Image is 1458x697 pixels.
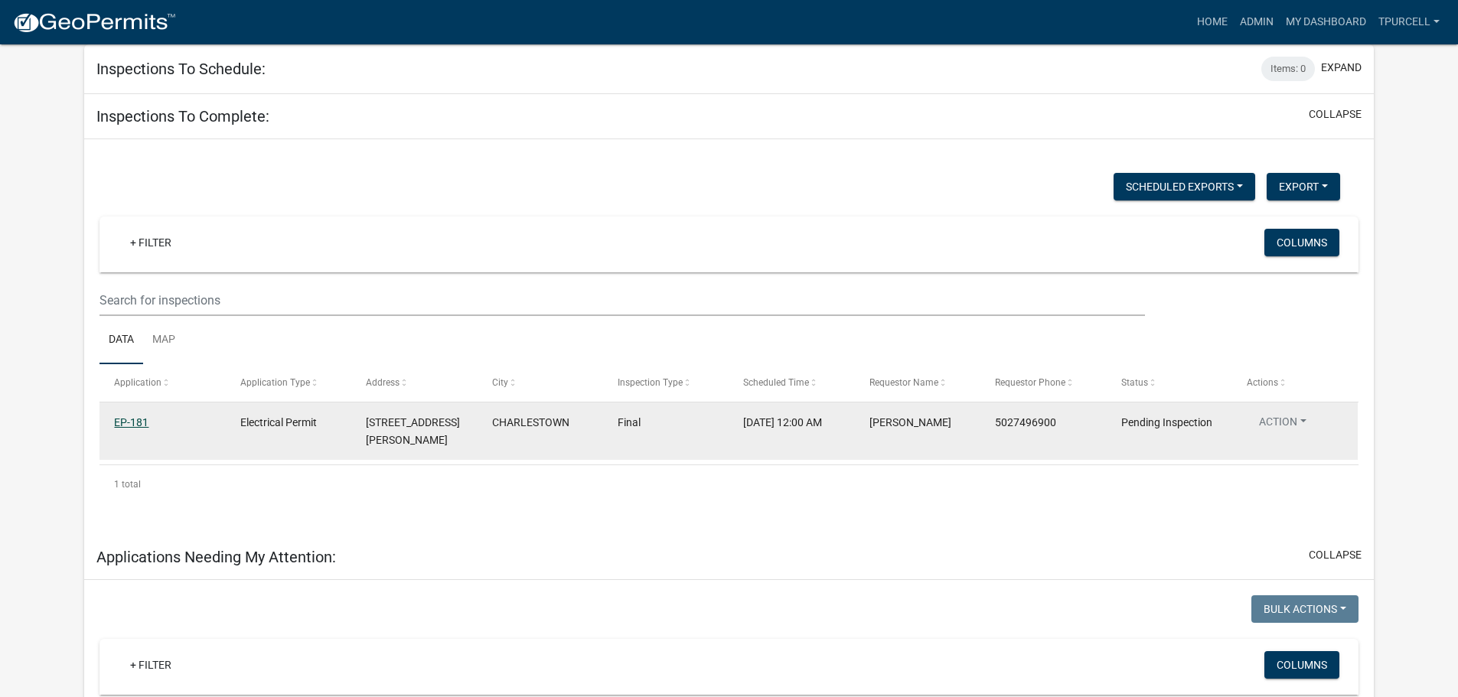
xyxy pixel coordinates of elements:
[869,416,951,428] span: Jenifer
[995,377,1065,388] span: Requestor Phone
[240,377,310,388] span: Application Type
[1280,8,1372,37] a: My Dashboard
[226,364,351,401] datatable-header-cell: Application Type
[240,416,317,428] span: Electrical Permit
[96,60,266,78] h5: Inspections To Schedule:
[114,377,161,388] span: Application
[1114,173,1255,200] button: Scheduled Exports
[1321,60,1362,76] button: expand
[366,377,400,388] span: Address
[743,416,822,428] span: 10/07/2025, 12:00 AM
[1232,364,1358,401] datatable-header-cell: Actions
[1121,416,1212,428] span: Pending Inspection
[1191,8,1234,37] a: Home
[1121,377,1148,388] span: Status
[492,416,569,428] span: CHARLESTOWN
[118,229,184,256] a: + Filter
[114,416,148,428] a: EP-181
[96,548,336,566] h5: Applications Needing My Attention:
[995,416,1056,428] span: 5027496900
[729,364,854,401] datatable-header-cell: Scheduled Time
[96,107,269,125] h5: Inspections To Complete:
[1247,377,1278,388] span: Actions
[1309,106,1362,122] button: collapse
[99,364,225,401] datatable-header-cell: Application
[1106,364,1231,401] datatable-header-cell: Status
[869,377,938,388] span: Requestor Name
[1267,173,1340,200] button: Export
[1372,8,1446,37] a: Tpurcell
[618,377,683,388] span: Inspection Type
[351,364,477,401] datatable-header-cell: Address
[743,377,809,388] span: Scheduled Time
[1261,57,1315,81] div: Items: 0
[118,651,184,679] a: + Filter
[99,316,143,365] a: Data
[1264,651,1339,679] button: Columns
[492,377,508,388] span: City
[143,316,184,365] a: Map
[477,364,602,401] datatable-header-cell: City
[980,364,1106,401] datatable-header-cell: Requestor Phone
[603,364,729,401] datatable-header-cell: Inspection Type
[99,465,1359,503] div: 1 total
[1251,595,1359,623] button: Bulk Actions
[99,285,1144,316] input: Search for inspections
[855,364,980,401] datatable-header-cell: Requestor Name
[1234,8,1280,37] a: Admin
[618,416,641,428] span: Final
[84,139,1374,534] div: collapse
[1309,547,1362,563] button: collapse
[366,416,460,446] span: 7720 BETHANY RD
[1247,414,1319,436] button: Action
[1264,229,1339,256] button: Columns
